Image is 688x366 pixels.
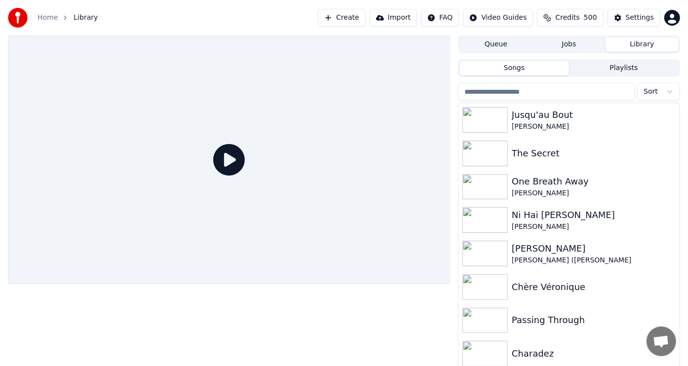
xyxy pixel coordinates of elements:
[512,256,676,265] div: [PERSON_NAME] ([PERSON_NAME]
[626,13,654,23] div: Settings
[512,108,676,122] div: Jusqu'au Bout
[512,188,676,198] div: [PERSON_NAME]
[555,13,579,23] span: Credits
[459,37,533,52] button: Queue
[647,327,676,356] a: Open chat
[74,13,98,23] span: Library
[512,208,676,222] div: Ni Hai [PERSON_NAME]
[512,280,676,294] div: Chère Véronique
[512,242,676,256] div: [PERSON_NAME]
[8,8,28,28] img: youka
[512,347,676,361] div: Charadez
[644,87,658,97] span: Sort
[512,313,676,327] div: Passing Through
[38,13,98,23] nav: breadcrumb
[38,13,58,23] a: Home
[606,37,679,52] button: Library
[537,9,603,27] button: Credits500
[459,61,569,75] button: Songs
[512,175,676,188] div: One Breath Away
[533,37,606,52] button: Jobs
[512,146,676,160] div: The Secret
[463,9,533,27] button: Video Guides
[512,222,676,232] div: [PERSON_NAME]
[569,61,679,75] button: Playlists
[584,13,597,23] span: 500
[608,9,660,27] button: Settings
[421,9,459,27] button: FAQ
[370,9,417,27] button: Import
[512,122,676,132] div: [PERSON_NAME]
[318,9,366,27] button: Create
